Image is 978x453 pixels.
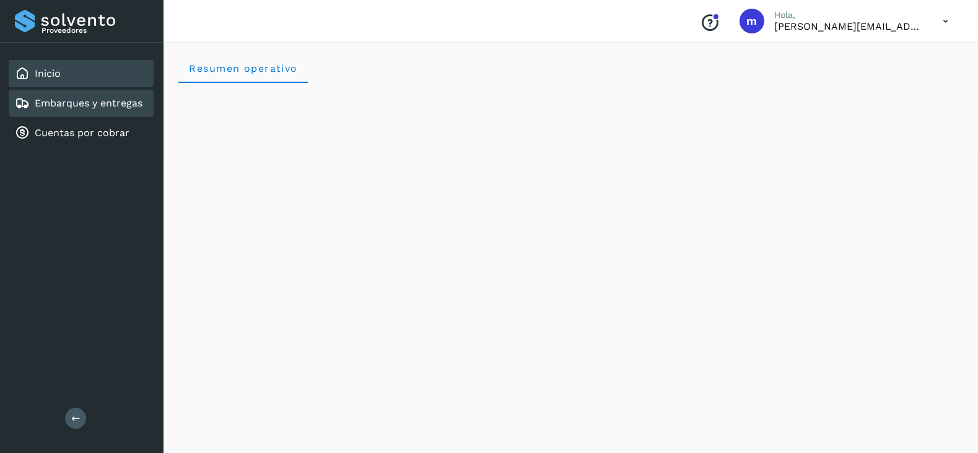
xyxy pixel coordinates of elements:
[9,60,154,87] div: Inicio
[35,127,129,139] a: Cuentas por cobrar
[41,26,149,35] p: Proveedores
[9,119,154,147] div: Cuentas por cobrar
[188,63,298,74] span: Resumen operativo
[774,10,923,20] p: Hola,
[35,97,142,109] a: Embarques y entregas
[774,20,923,32] p: mariela.santiago@fsdelnorte.com
[35,67,61,79] a: Inicio
[9,90,154,117] div: Embarques y entregas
